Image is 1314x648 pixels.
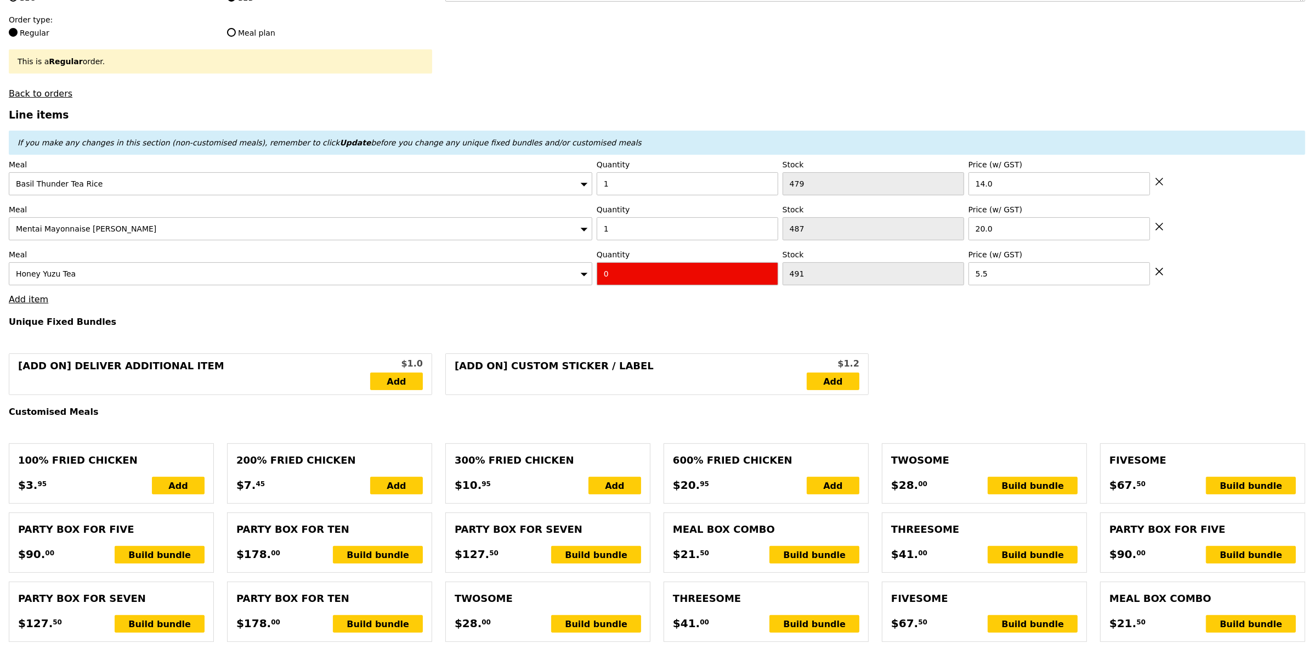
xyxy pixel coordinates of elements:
[227,28,236,37] input: Meal plan
[988,546,1078,564] div: Build bundle
[769,615,859,633] div: Build bundle
[16,179,103,188] span: Basil Thunder Tea Rice
[597,159,778,170] label: Quantity
[891,591,1078,606] div: Fivesome
[891,522,1078,537] div: Threesome
[236,615,271,632] span: $178.
[807,373,859,390] a: Add
[9,204,592,215] label: Meal
[918,549,927,557] span: 00
[673,522,859,537] div: Meal Box Combo
[807,357,859,370] div: $1.2
[918,480,927,488] span: 00
[783,159,964,170] label: Stock
[256,480,265,488] span: 45
[988,615,1078,633] div: Build bundle
[482,480,491,488] span: 95
[597,249,778,260] label: Quantity
[236,546,271,562] span: $178.
[9,27,214,38] label: Regular
[1109,453,1296,468] div: Fivesome
[9,249,592,260] label: Meal
[37,480,47,488] span: 95
[9,317,1305,327] h4: Unique Fixed Bundles
[115,546,205,564] div: Build bundle
[482,618,491,627] span: 00
[18,591,205,606] div: Party Box for Seven
[783,249,964,260] label: Stock
[9,88,72,99] a: Back to orders
[45,549,54,557] span: 00
[1136,549,1146,557] span: 00
[9,294,48,305] a: Add item
[1109,615,1136,632] span: $21.
[1109,522,1296,537] div: Party Box for Five
[9,109,1305,121] h3: Line items
[918,618,927,627] span: 50
[700,618,709,627] span: 00
[783,204,964,215] label: Stock
[271,549,280,557] span: 00
[370,357,423,370] div: $1.0
[9,407,1305,417] h4: Customised Meals
[236,453,423,468] div: 200% Fried Chicken
[968,204,1150,215] label: Price (w/ GST)
[18,453,205,468] div: 100% Fried Chicken
[9,159,592,170] label: Meal
[673,477,700,493] span: $20.
[18,56,423,67] div: This is a order.
[455,453,641,468] div: 300% Fried Chicken
[1206,546,1296,564] div: Build bundle
[700,480,709,488] span: 95
[236,591,423,606] div: Party Box for Ten
[227,27,432,38] label: Meal plan
[16,269,76,278] span: Honey Yuzu Tea
[370,373,423,390] a: Add
[1206,477,1296,494] div: Build bundle
[236,477,256,493] span: $7.
[1136,618,1146,627] span: 50
[1109,546,1136,562] span: $90.
[152,477,205,494] div: Add
[53,618,62,627] span: 50
[673,546,700,562] span: $21.
[891,453,1078,468] div: Twosome
[673,591,859,606] div: Threesome
[769,546,859,564] div: Build bundle
[18,138,642,147] em: If you make any changes in this section (non-customised meals), remember to click before you chan...
[597,204,778,215] label: Quantity
[455,358,807,390] div: [Add on] Custom Sticker / Label
[673,615,700,632] span: $41.
[968,249,1150,260] label: Price (w/ GST)
[489,549,499,557] span: 50
[9,14,432,25] label: Order type:
[588,477,641,494] div: Add
[236,522,423,537] div: Party Box for Ten
[1109,591,1296,606] div: Meal Box Combo
[1136,480,1146,488] span: 50
[1109,477,1136,493] span: $67.
[988,477,1078,494] div: Build bundle
[807,477,859,494] div: Add
[551,615,641,633] div: Build bundle
[455,591,641,606] div: Twosome
[271,618,280,627] span: 00
[18,522,205,537] div: Party Box for Five
[891,615,918,632] span: $67.
[455,546,489,562] span: $127.
[333,615,423,633] div: Build bundle
[370,477,423,494] div: Add
[455,477,482,493] span: $10.
[18,546,45,562] span: $90.
[551,546,641,564] div: Build bundle
[18,358,370,390] div: [Add on] Deliver Additional Item
[455,615,482,632] span: $28.
[16,224,156,233] span: Mentai Mayonnaise [PERSON_NAME]
[673,453,859,468] div: 600% Fried Chicken
[18,615,53,632] span: $127.
[700,549,709,557] span: 50
[9,28,18,37] input: Regular
[891,546,918,562] span: $41.
[891,477,918,493] span: $28.
[455,522,641,537] div: Party Box for Seven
